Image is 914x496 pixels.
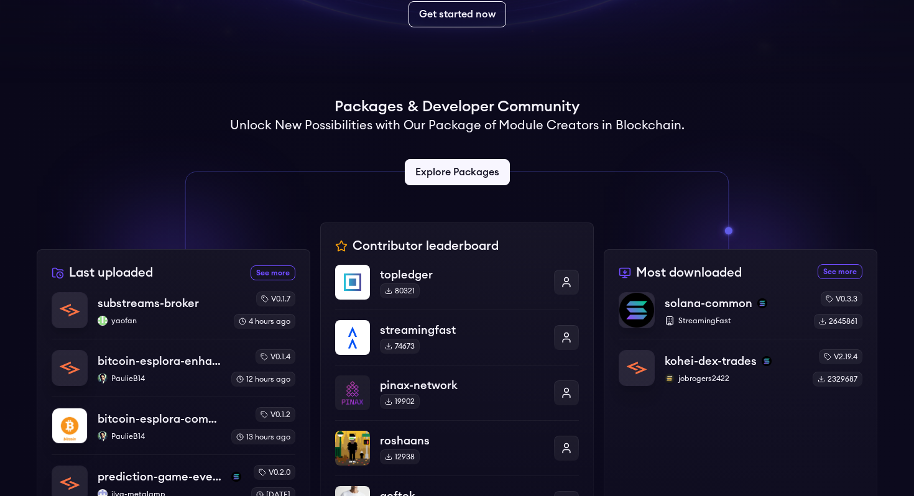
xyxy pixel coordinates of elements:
[380,394,420,409] div: 19902
[98,431,108,441] img: PaulieB14
[813,372,862,387] div: 2329687
[335,365,579,420] a: pinax-networkpinax-network19902
[52,351,87,385] img: bitcoin-esplora-enhanced
[380,321,544,339] p: streamingfast
[231,429,295,444] div: 13 hours ago
[230,117,685,134] h2: Unlock New Possibilities with Our Package of Module Creators in Blockchain.
[762,356,772,366] img: solana
[380,283,420,298] div: 80321
[98,352,221,370] p: bitcoin-esplora-enhanced
[52,292,295,339] a: substreams-brokersubstreams-brokeryaofanyaofanv0.1.74 hours ago
[619,293,654,328] img: solana-common
[409,1,506,27] a: Get started now
[819,349,862,364] div: v2.19.4
[52,397,295,454] a: bitcoin-esplora-completebitcoin-esplora-completePaulieB14PaulieB14v0.1.213 hours ago
[98,431,221,441] p: PaulieB14
[98,316,224,326] p: yaofan
[665,374,803,383] p: jobrogers2422
[256,349,295,364] div: v0.1.4
[52,408,87,443] img: bitcoin-esplora-complete
[814,314,862,329] div: 2645861
[335,431,370,466] img: roshaans
[231,372,295,387] div: 12 hours ago
[98,374,221,383] p: PaulieB14
[380,339,420,354] div: 74673
[380,432,544,449] p: roshaans
[98,468,226,485] p: prediction-game-events
[380,377,544,394] p: pinax-network
[380,266,544,283] p: topledger
[98,295,199,312] p: substreams-broker
[254,465,295,480] div: v0.2.0
[757,298,767,308] img: solana
[665,316,804,326] p: StreamingFast
[619,292,862,339] a: solana-commonsolana-commonsolanaStreamingFastv0.3.32645861
[665,295,752,312] p: solana-common
[256,292,295,306] div: v0.1.7
[335,375,370,410] img: pinax-network
[234,314,295,329] div: 4 hours ago
[335,265,370,300] img: topledger
[335,310,579,365] a: streamingfaststreamingfast74673
[619,339,862,387] a: kohei-dex-tradeskohei-dex-tradessolanajobrogers2422jobrogers2422v2.19.42329687
[251,265,295,280] a: See more recently uploaded packages
[52,339,295,397] a: bitcoin-esplora-enhancedbitcoin-esplora-enhancedPaulieB14PaulieB14v0.1.412 hours ago
[335,265,579,310] a: topledgertopledger80321
[335,320,370,355] img: streamingfast
[665,352,757,370] p: kohei-dex-trades
[380,449,420,464] div: 12938
[405,159,510,185] a: Explore Packages
[98,374,108,383] img: PaulieB14
[335,97,579,117] h1: Packages & Developer Community
[98,410,221,428] p: bitcoin-esplora-complete
[231,472,241,482] img: solana
[335,420,579,475] a: roshaansroshaans12938
[619,351,654,385] img: kohei-dex-trades
[256,407,295,422] div: v0.1.2
[98,316,108,326] img: yaofan
[665,374,675,383] img: jobrogers2422
[52,293,87,328] img: substreams-broker
[818,264,862,279] a: See more most downloaded packages
[821,292,862,306] div: v0.3.3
